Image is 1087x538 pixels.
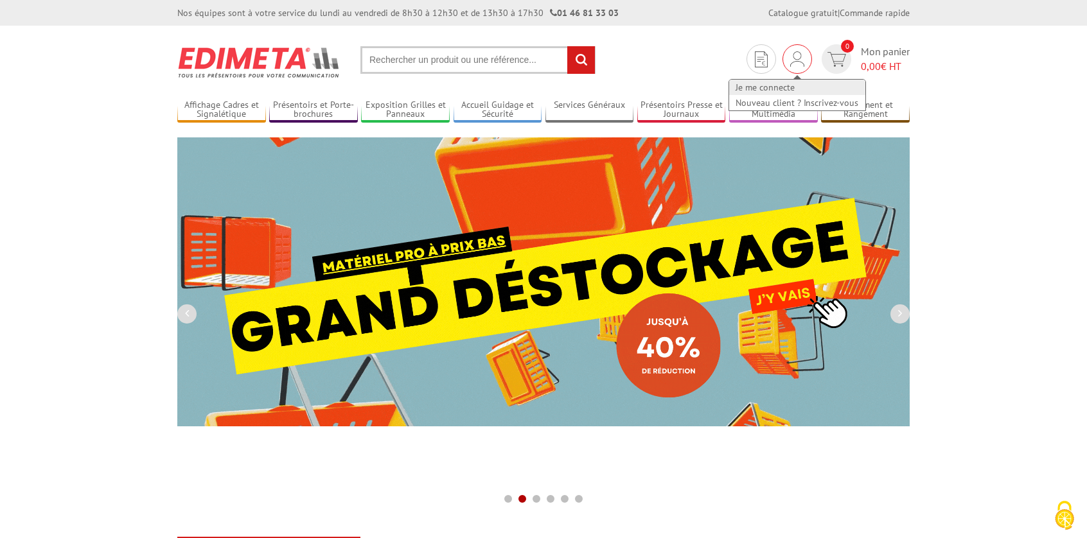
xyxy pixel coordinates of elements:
[768,7,838,19] a: Catalogue gratuit
[567,46,595,74] input: rechercher
[840,7,910,19] a: Commande rapide
[861,60,881,73] span: 0,00
[782,44,812,74] div: Je me connecte Nouveau client ? Inscrivez-vous
[177,6,619,19] div: Nos équipes sont à votre service du lundi au vendredi de 8h30 à 12h30 et de 13h30 à 17h30
[1048,499,1081,532] img: Cookies (fenêtre modale)
[269,100,358,121] a: Présentoirs et Porte-brochures
[729,80,865,95] a: Je me connecte
[729,95,865,110] a: Nouveau client ? Inscrivez-vous
[177,100,266,121] a: Affichage Cadres et Signalétique
[755,51,768,67] img: devis rapide
[361,100,450,121] a: Exposition Grilles et Panneaux
[550,7,619,19] strong: 01 46 81 33 03
[177,39,341,86] img: Présentoir, panneau, stand - Edimeta - PLV, affichage, mobilier bureau, entreprise
[790,51,804,67] img: devis rapide
[861,44,910,74] span: Mon panier
[545,100,634,121] a: Services Généraux
[768,6,910,19] div: |
[637,100,726,121] a: Présentoirs Presse et Journaux
[818,44,910,74] a: devis rapide 0 Mon panier 0,00€ HT
[1042,494,1087,538] button: Cookies (fenêtre modale)
[454,100,542,121] a: Accueil Guidage et Sécurité
[360,46,596,74] input: Rechercher un produit ou une référence...
[841,40,854,53] span: 0
[827,52,846,67] img: devis rapide
[861,59,910,74] span: € HT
